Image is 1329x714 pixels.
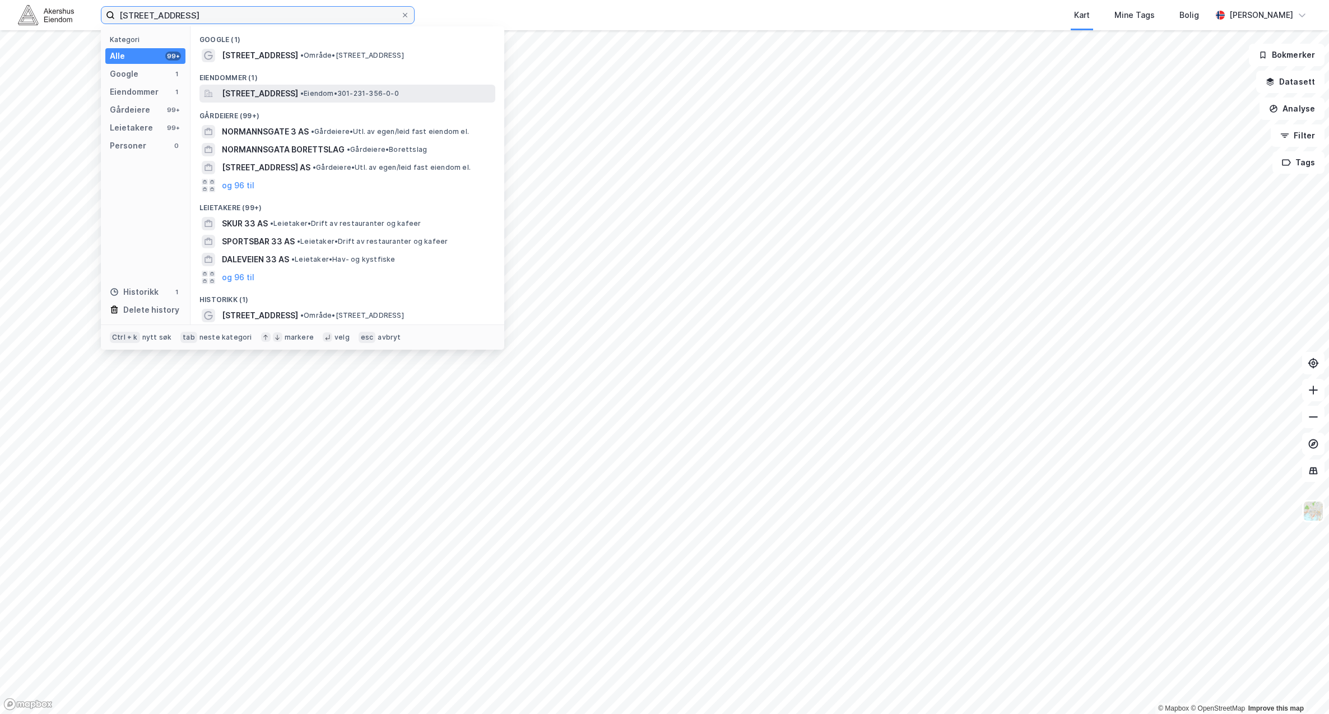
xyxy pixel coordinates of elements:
div: Personer [110,139,146,152]
div: tab [180,332,197,343]
div: markere [285,333,314,342]
span: [STREET_ADDRESS] [222,49,298,62]
div: 99+ [165,52,181,61]
div: Mine Tags [1114,8,1155,22]
span: [STREET_ADDRESS] AS [222,161,310,174]
button: og 96 til [222,179,254,192]
div: Kategori [110,35,185,44]
div: velg [334,333,350,342]
span: Leietaker • Hav- og kystfiske [291,255,396,264]
div: 1 [172,87,181,96]
div: Kart [1074,8,1090,22]
div: Leietakere [110,121,153,135]
div: Eiendommer (1) [190,64,504,85]
span: • [347,145,350,154]
div: Eiendommer [110,85,159,99]
span: • [300,89,304,98]
span: • [297,237,300,245]
span: • [311,127,314,136]
div: Ctrl + k [110,332,140,343]
span: Leietaker • Drift av restauranter og kafeer [270,219,421,228]
a: Mapbox [1158,704,1189,712]
iframe: Chat Widget [1273,660,1329,714]
div: Gårdeiere (99+) [190,103,504,123]
a: Improve this map [1248,704,1304,712]
div: 99+ [165,123,181,132]
div: 0 [172,141,181,150]
div: 1 [172,288,181,296]
span: • [300,51,304,59]
div: Google [110,67,138,81]
span: NORMANNSGATA BORETTSLAG [222,143,345,156]
span: • [313,163,316,171]
span: Leietaker • Drift av restauranter og kafeer [297,237,448,246]
button: Filter [1271,124,1325,147]
div: Historikk [110,285,159,299]
div: Historikk (1) [190,286,504,307]
div: Delete history [123,303,179,317]
span: SKUR 33 AS [222,217,268,230]
div: nytt søk [142,333,172,342]
a: OpenStreetMap [1191,704,1245,712]
span: [STREET_ADDRESS] [222,309,298,322]
div: avbryt [378,333,401,342]
span: NORMANNSGATE 3 AS [222,125,309,138]
span: Gårdeiere • Borettslag [347,145,427,154]
div: [PERSON_NAME] [1229,8,1293,22]
button: Bokmerker [1249,44,1325,66]
span: Område • [STREET_ADDRESS] [300,311,404,320]
span: Område • [STREET_ADDRESS] [300,51,404,60]
div: Leietakere (99+) [190,194,504,215]
div: Bolig [1179,8,1199,22]
div: Gårdeiere [110,103,150,117]
span: • [300,311,304,319]
span: Gårdeiere • Utl. av egen/leid fast eiendom el. [311,127,469,136]
div: 1 [172,69,181,78]
div: neste kategori [199,333,252,342]
button: og 96 til [222,271,254,284]
span: DALEVEIEN 33 AS [222,253,289,266]
input: Søk på adresse, matrikkel, gårdeiere, leietakere eller personer [115,7,401,24]
div: esc [359,332,376,343]
div: Alle [110,49,125,63]
span: SPORTSBAR 33 AS [222,235,295,248]
div: Google (1) [190,26,504,47]
button: Datasett [1256,71,1325,93]
img: akershus-eiendom-logo.9091f326c980b4bce74ccdd9f866810c.svg [18,5,74,25]
span: [STREET_ADDRESS] [222,87,298,100]
span: • [291,255,295,263]
img: Z [1303,500,1324,522]
span: Eiendom • 301-231-356-0-0 [300,89,399,98]
button: Analyse [1260,98,1325,120]
a: Mapbox homepage [3,698,53,711]
span: Gårdeiere • Utl. av egen/leid fast eiendom el. [313,163,471,172]
span: • [270,219,273,228]
div: Kontrollprogram for chat [1273,660,1329,714]
button: Tags [1272,151,1325,174]
div: 99+ [165,105,181,114]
